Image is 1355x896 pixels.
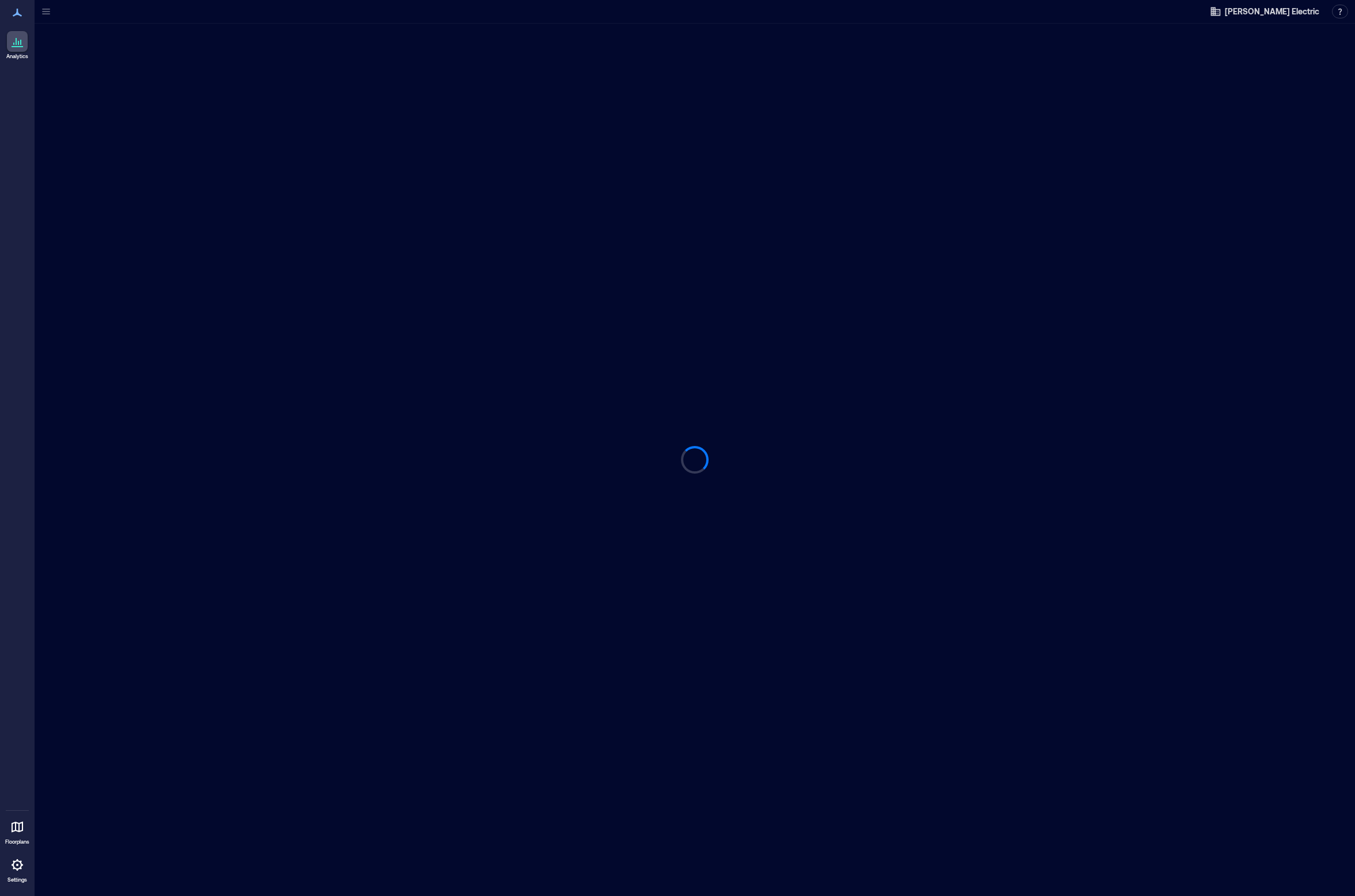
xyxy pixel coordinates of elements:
a: Analytics [3,28,32,63]
a: Settings [3,851,31,887]
p: Analytics [6,53,28,60]
span: [PERSON_NAME] Electric [1225,6,1319,17]
p: Settings [7,876,27,883]
button: [PERSON_NAME] Electric [1206,2,1323,21]
p: Floorplans [5,838,29,845]
a: Floorplans [2,813,33,849]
